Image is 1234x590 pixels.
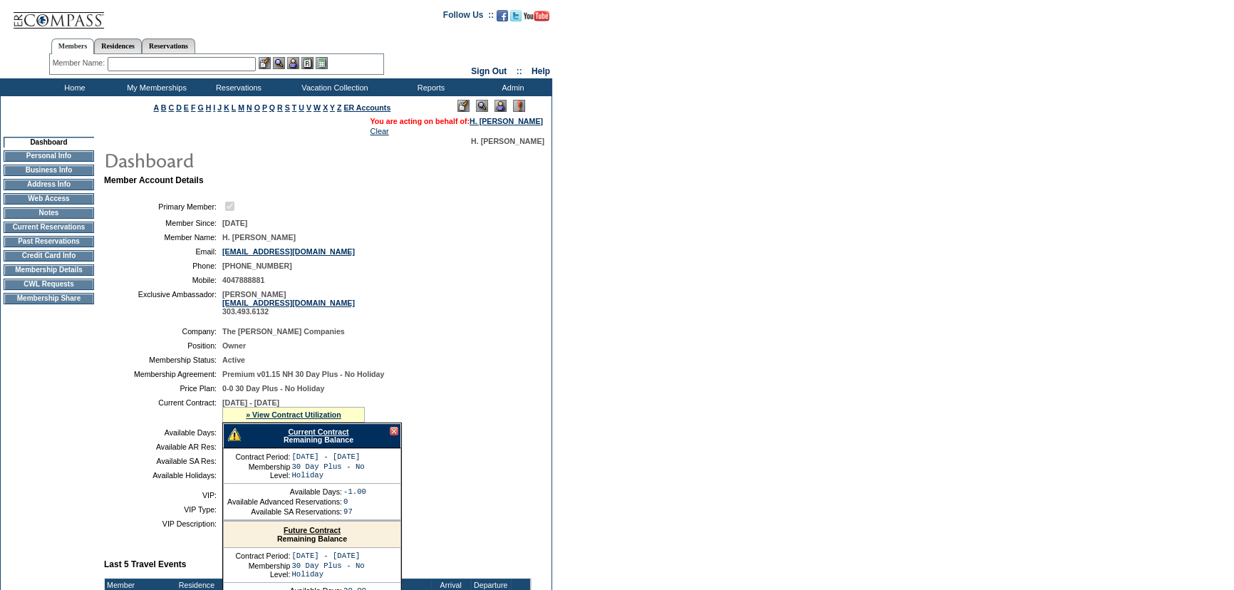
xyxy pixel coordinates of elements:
[4,222,94,233] td: Current Reservations
[4,279,94,290] td: CWL Requests
[291,452,397,461] td: [DATE] - [DATE]
[110,505,217,514] td: VIP Type:
[343,487,366,496] td: -1.00
[476,100,488,112] img: View Mode
[497,14,508,23] a: Become our fan on Facebook
[110,290,217,316] td: Exclusive Ambassador:
[222,276,264,284] span: 4047888881
[197,103,203,112] a: G
[94,38,142,53] a: Residences
[222,262,292,270] span: [PHONE_NUMBER]
[285,103,290,112] a: S
[232,103,236,112] a: L
[471,137,544,145] span: H. [PERSON_NAME]
[227,462,290,480] td: Membership Level:
[4,264,94,276] td: Membership Details
[443,9,494,26] td: Follow Us ::
[238,103,244,112] a: M
[292,103,297,112] a: T
[4,137,94,147] td: Dashboard
[269,103,275,112] a: Q
[222,299,355,307] a: [EMAIL_ADDRESS][DOMAIN_NAME]
[494,100,507,112] img: Impersonate
[457,100,470,112] img: Edit Mode
[110,398,217,423] td: Current Contract:
[254,103,260,112] a: O
[110,457,217,465] td: Available SA Res:
[291,552,397,560] td: [DATE] - [DATE]
[110,233,217,242] td: Member Name:
[287,57,299,69] img: Impersonate
[247,103,252,112] a: N
[224,522,400,548] div: Remaining Balance
[142,38,195,53] a: Reservations
[517,66,522,76] span: ::
[4,236,94,247] td: Past Reservations
[343,497,366,506] td: 0
[343,103,390,112] a: ER Accounts
[301,57,313,69] img: Reservations
[288,428,348,436] a: Current Contract
[299,103,304,112] a: U
[532,66,550,76] a: Help
[110,370,217,378] td: Membership Agreement:
[222,356,245,364] span: Active
[262,103,267,112] a: P
[110,442,217,451] td: Available AR Res:
[4,250,94,262] td: Credit Card Info
[104,175,204,185] b: Member Account Details
[32,78,114,96] td: Home
[370,127,388,135] a: Clear
[110,356,217,364] td: Membership Status:
[110,219,217,227] td: Member Since:
[222,247,355,256] a: [EMAIL_ADDRESS][DOMAIN_NAME]
[110,384,217,393] td: Price Plan:
[370,117,543,125] span: You are acting on behalf of:
[259,57,271,69] img: b_edit.gif
[222,384,324,393] span: 0-0 30 Day Plus - No Holiday
[277,103,283,112] a: R
[513,100,525,112] img: Log Concern/Member Elevation
[470,78,552,96] td: Admin
[316,57,328,69] img: b_calculator.gif
[206,103,212,112] a: H
[291,561,397,579] td: 30 Day Plus - No Holiday
[176,103,182,112] a: D
[227,487,342,496] td: Available Days:
[330,103,335,112] a: Y
[222,219,247,227] span: [DATE]
[222,370,384,378] span: Premium v01.15 NH 30 Day Plus - No Holiday
[337,103,342,112] a: Z
[4,165,94,176] td: Business Info
[110,491,217,500] td: VIP:
[291,462,397,480] td: 30 Day Plus - No Holiday
[222,341,246,350] span: Owner
[110,247,217,256] td: Email:
[51,38,95,54] a: Members
[273,57,285,69] img: View
[4,293,94,304] td: Membership Share
[222,233,296,242] span: H. [PERSON_NAME]
[104,559,186,569] b: Last 5 Travel Events
[313,103,321,112] a: W
[471,66,507,76] a: Sign Out
[4,179,94,190] td: Address Info
[223,423,401,448] div: Remaining Balance
[114,78,196,96] td: My Memberships
[227,507,342,516] td: Available SA Reservations:
[53,57,108,69] div: Member Name:
[470,117,543,125] a: H. [PERSON_NAME]
[110,341,217,350] td: Position:
[246,410,341,419] a: » View Contract Utilization
[524,14,549,23] a: Subscribe to our YouTube Channel
[224,103,229,112] a: K
[103,145,388,174] img: pgTtlDashboard.gif
[227,452,290,461] td: Contract Period:
[217,103,222,112] a: J
[497,10,508,21] img: Become our fan on Facebook
[222,290,355,316] span: [PERSON_NAME] 303.493.6132
[110,200,217,213] td: Primary Member:
[110,471,217,480] td: Available Holidays:
[4,150,94,162] td: Personal Info
[213,103,215,112] a: I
